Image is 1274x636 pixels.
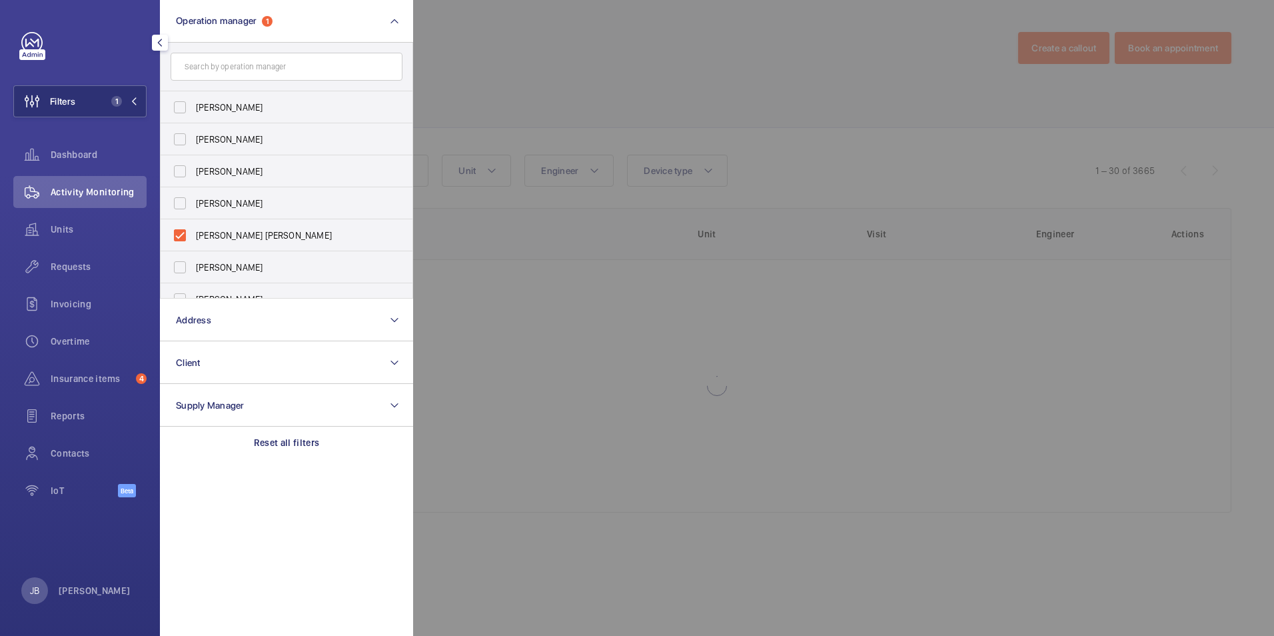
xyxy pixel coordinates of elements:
span: 4 [136,373,147,384]
p: [PERSON_NAME] [59,584,131,597]
span: IoT [51,484,118,497]
span: Filters [50,95,75,108]
span: Overtime [51,335,147,348]
span: 1 [111,96,122,107]
span: Reports [51,409,147,423]
span: Contacts [51,447,147,460]
button: Filters1 [13,85,147,117]
span: Units [51,223,147,236]
span: Invoicing [51,297,147,311]
p: JB [30,584,39,597]
span: Requests [51,260,147,273]
span: Dashboard [51,148,147,161]
span: Insurance items [51,372,131,385]
span: Activity Monitoring [51,185,147,199]
span: Beta [118,484,136,497]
